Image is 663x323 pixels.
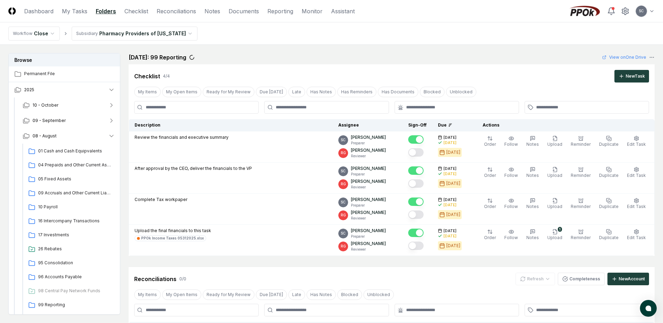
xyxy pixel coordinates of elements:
[571,173,591,178] span: Reminder
[569,228,592,242] button: Reminder
[341,244,346,249] span: RG
[26,215,115,228] a: 16 Intercompany Transactions
[408,135,424,144] button: Mark complete
[135,235,206,241] a: PPOk Income Taxes 05312025.xlsx
[483,228,497,242] button: Order
[446,180,460,187] div: [DATE]
[626,196,647,211] button: Edit Task
[438,122,466,128] div: Due
[626,228,647,242] button: Edit Task
[571,235,591,240] span: Reminder
[351,247,386,252] p: Reviewer
[483,165,497,180] button: Order
[26,243,115,256] a: 26 Rebates
[526,173,539,178] span: Notes
[444,171,456,177] div: [DATE]
[129,53,186,62] h2: [DATE]: 99 Reporting
[134,72,160,80] div: Checklist
[569,134,592,149] button: Reminder
[307,289,336,300] button: Has Notes
[38,204,112,210] span: 10 Payroll
[341,200,346,205] span: SC
[8,7,16,15] img: Logo
[444,135,456,140] span: [DATE]
[341,168,346,174] span: SC
[157,7,196,15] a: Reconciliations
[351,228,386,234] p: [PERSON_NAME]
[256,289,287,300] button: Due Today
[526,142,539,147] span: Notes
[444,166,456,171] span: [DATE]
[26,201,115,214] a: 10 Payroll
[38,246,112,252] span: 26 Rebates
[598,165,620,180] button: Duplicate
[408,179,424,188] button: Mark complete
[141,236,204,241] div: PPOk Income Taxes 05312025.xlsx
[288,87,305,97] button: Late
[351,147,386,153] p: [PERSON_NAME]
[351,209,386,216] p: [PERSON_NAME]
[639,8,644,14] span: SC
[96,7,116,15] a: Folders
[526,235,539,240] span: Notes
[17,113,121,128] button: 09 - September
[569,196,592,211] button: Reminder
[599,235,619,240] span: Duplicate
[341,231,346,236] span: SC
[351,234,386,239] p: Preparer
[17,128,121,144] button: 08 - August
[503,165,519,180] button: Follow
[38,288,112,294] span: 98 Central Pay Network Funds
[26,145,115,158] a: 01 Cash and Cash Equipvalents
[163,73,170,79] div: 4 / 4
[484,204,496,209] span: Order
[547,142,562,147] span: Upload
[626,73,645,79] div: New Task
[571,204,591,209] span: Reminder
[26,257,115,270] a: 95 Consolidation
[33,133,57,139] span: 08 - August
[26,187,115,200] a: 09 Accruals and Other Current Liabilities
[503,196,519,211] button: Follow
[351,172,386,177] p: Preparer
[203,289,254,300] button: Ready for My Review
[267,7,293,15] a: Reporting
[341,213,346,218] span: RG
[13,30,33,37] div: Workflow
[331,7,355,15] a: Assistant
[351,196,386,203] p: [PERSON_NAME]
[62,7,87,15] a: My Tasks
[33,102,58,108] span: 10 - October
[626,134,647,149] button: Edit Task
[26,299,115,311] a: 99 Reporting
[24,87,34,93] span: 2025
[351,134,386,141] p: [PERSON_NAME]
[9,82,121,98] button: 2025
[135,196,187,203] p: Complete Tax workpaper
[124,7,148,15] a: Checklist
[8,27,197,41] nav: breadcrumb
[568,6,601,17] img: PPOk logo
[558,273,605,285] button: Completeness
[525,228,540,242] button: Notes
[526,204,539,209] span: Notes
[351,178,386,185] p: [PERSON_NAME]
[546,228,564,242] button: 1Upload
[446,149,460,156] div: [DATE]
[363,289,394,300] button: Unblocked
[420,87,445,97] button: Blocked
[351,185,386,190] p: Reviewer
[337,87,376,97] button: Has Reminders
[619,276,645,282] div: New Account
[351,153,386,159] p: Reviewer
[571,142,591,147] span: Reminder
[546,134,564,149] button: Upload
[598,134,620,149] button: Duplicate
[24,71,115,77] span: Permanent File
[351,165,386,172] p: [PERSON_NAME]
[599,142,619,147] span: Duplicate
[504,173,518,178] span: Follow
[408,198,424,206] button: Mark complete
[203,87,254,97] button: Ready for My Review
[162,289,201,300] button: My Open Items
